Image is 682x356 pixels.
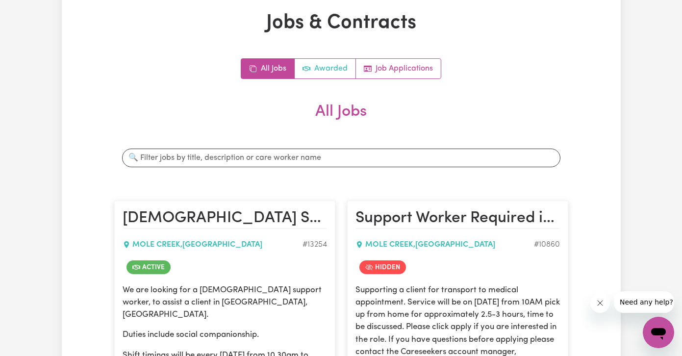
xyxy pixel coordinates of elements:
[241,59,295,78] a: All jobs
[123,239,303,251] div: MOLE CREEK , [GEOGRAPHIC_DATA]
[122,149,560,167] input: 🔍 Filter jobs by title, description or care worker name
[126,260,171,274] span: Job is active
[303,239,327,251] div: Job ID #13254
[355,209,560,229] h2: Support Worker Required in Mole Creek, TAS
[114,102,568,137] h2: All Jobs
[643,317,674,348] iframe: Button to launch messaging window
[295,59,356,78] a: Active jobs
[534,239,560,251] div: Job ID #10860
[123,209,327,229] h2: Female Support Worker Needed Every Friday - Mole Creek, TAS
[114,11,568,35] h1: Jobs & Contracts
[123,329,327,341] p: Duties include social companionship.
[123,284,327,321] p: We are looking for a [DEMOGRAPHIC_DATA] support worker, to assist a client in [GEOGRAPHIC_DATA], ...
[356,59,441,78] a: Job applications
[359,260,406,274] span: Job is hidden
[590,293,610,313] iframe: Close message
[355,239,534,251] div: MOLE CREEK , [GEOGRAPHIC_DATA]
[614,291,674,313] iframe: Message from company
